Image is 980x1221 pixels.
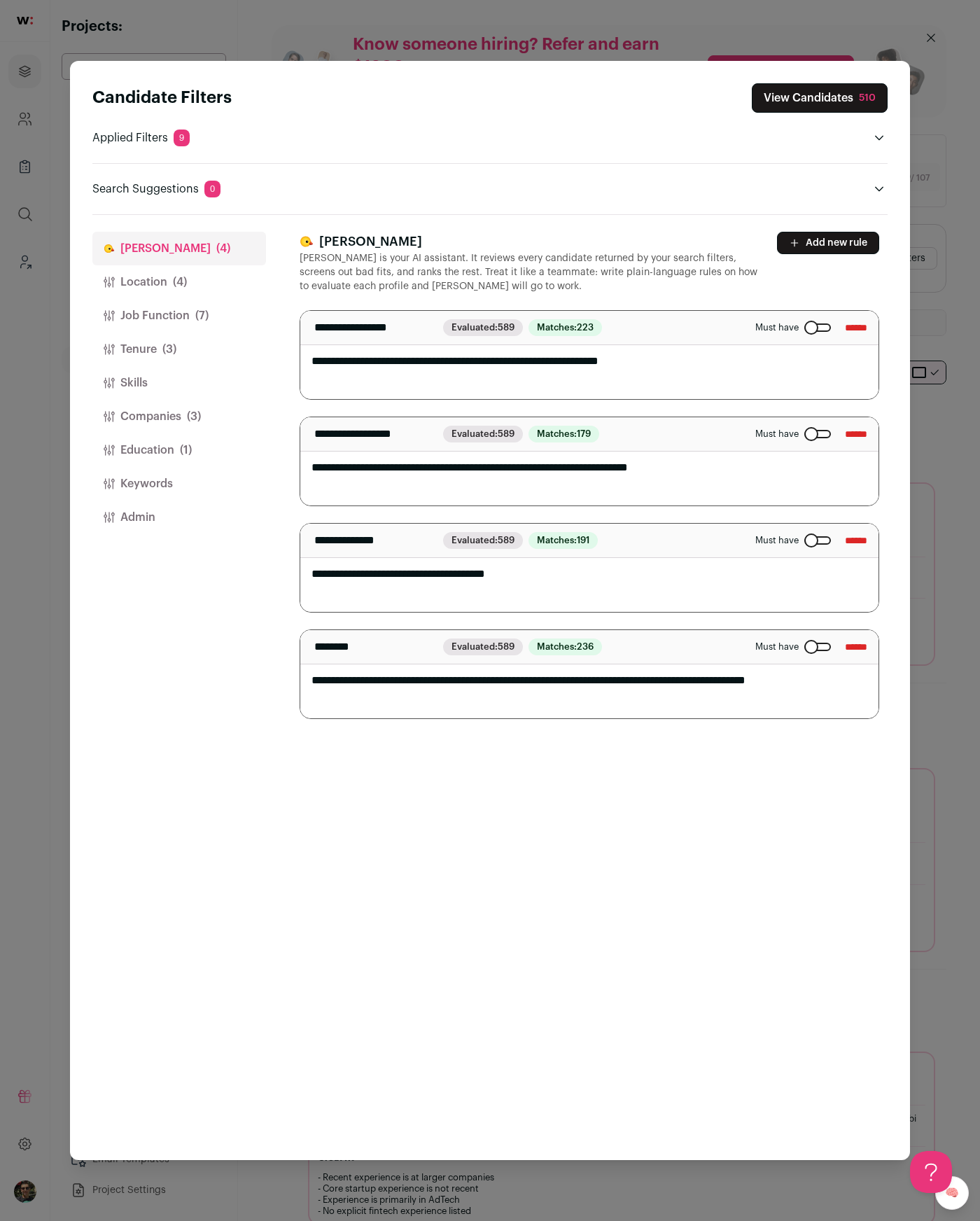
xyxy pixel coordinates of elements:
span: Must have [755,322,799,333]
div: 510 [859,91,876,105]
span: Must have [755,428,799,440]
button: Keywords [92,467,266,501]
button: Companies(3) [92,400,266,433]
span: Evaluated: [443,532,523,549]
button: [PERSON_NAME](4) [92,232,266,265]
button: Education(1) [92,433,266,467]
span: 589 [498,536,514,545]
span: 179 [577,429,591,438]
span: Matches: [528,532,598,549]
span: (7) [195,307,209,324]
span: (4) [173,274,187,291]
button: Skills [92,366,266,400]
span: Must have [755,535,799,546]
span: 589 [498,323,514,332]
span: Matches: [528,426,599,442]
p: Applied Filters [92,130,190,146]
span: Must have [755,641,799,653]
span: Evaluated: [443,426,523,442]
span: Matches: [528,639,602,655]
button: Admin [92,501,266,534]
span: (4) [216,240,230,257]
span: (3) [187,408,201,425]
button: Job Function(7) [92,299,266,333]
a: 🧠 [935,1176,969,1210]
button: Location(4) [92,265,266,299]
span: 9 [174,130,190,146]
span: (1) [180,442,192,459]
button: Close search preferences [752,83,888,113]
button: Open applied filters [871,130,888,146]
button: Add new rule [777,232,879,254]
span: Evaluated: [443,639,523,655]
span: 223 [577,323,594,332]
strong: Candidate Filters [92,90,232,106]
span: Evaluated: [443,319,523,336]
h3: [PERSON_NAME] [300,232,760,251]
span: (3) [162,341,176,358]
button: Tenure(3) [92,333,266,366]
p: [PERSON_NAME] is your AI assistant. It reviews every candidate returned by your search filters, s... [300,251,760,293]
p: Search Suggestions [92,181,220,197]
span: 0 [204,181,220,197]
span: 191 [577,536,589,545]
iframe: Help Scout Beacon - Open [910,1151,952,1193]
span: 236 [577,642,594,651]
span: 589 [498,429,514,438]
span: 589 [498,642,514,651]
span: Matches: [528,319,602,336]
